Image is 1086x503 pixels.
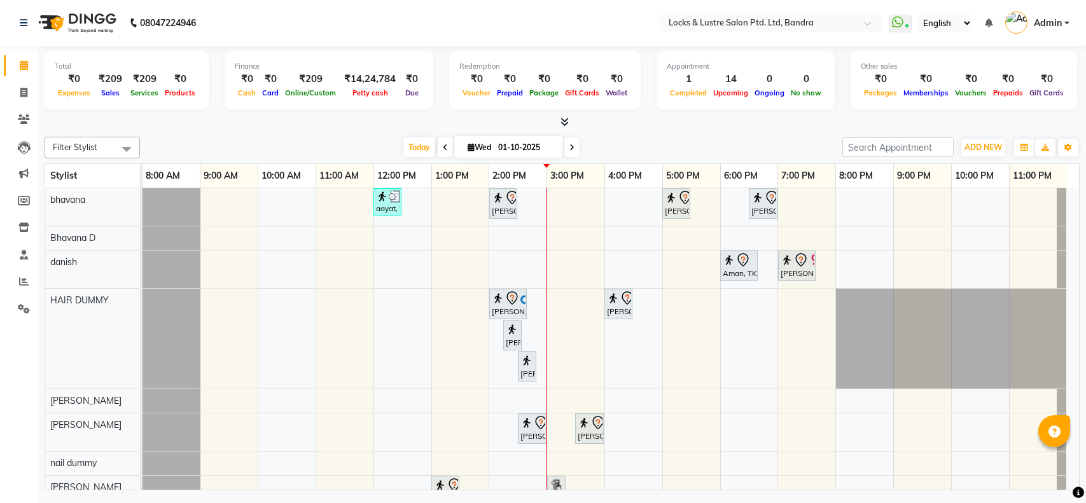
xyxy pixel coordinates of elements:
div: [PERSON_NAME], TK07, 02:30 PM-03:00 PM, New WOMENS BLOWDRY [519,415,545,442]
span: Expenses [55,88,94,97]
div: ₹0 [990,72,1026,86]
div: 1 [667,72,710,86]
span: Wallet [602,88,630,97]
div: ₹0 [55,72,94,86]
span: Vouchers [952,88,990,97]
div: [PERSON_NAME], TK07, 02:00 PM-02:30 PM, PROMO 199 - Gel Polish [491,190,516,217]
a: 7:00 PM [778,167,818,185]
span: [PERSON_NAME] [50,481,122,493]
span: Products [162,88,198,97]
div: Total [55,61,198,72]
span: Filter Stylist [53,142,97,152]
div: [PERSON_NAME], TK02, 07:00 PM-07:40 PM, New MEN HAIRCUT 99- OG [779,252,814,279]
span: Packages [861,88,900,97]
div: 14 [710,72,751,86]
span: nail dummy [50,457,97,469]
iframe: chat widget [1033,452,1073,490]
input: Search Appointment [842,137,954,157]
input: 2025-10-01 [494,138,558,157]
span: [PERSON_NAME] [50,419,122,431]
a: 5:00 PM [663,167,703,185]
span: Prepaid [494,88,526,97]
div: [PERSON_NAME], TK01, 02:15 PM-02:30 PM, New MENS SHAVING [505,322,520,348]
div: aayat, TK08, 12:00 PM-12:30 PM, PROMO 199 - Gel Polish [375,190,400,214]
div: [PERSON_NAME], TK06, 03:30 PM-04:00 PM, New WOMENS BLOWDRY [576,415,602,442]
span: Prepaids [990,88,1026,97]
a: 11:00 PM [1010,167,1055,185]
span: danish [50,256,77,268]
span: Services [127,88,162,97]
div: ₹209 [127,72,162,86]
span: Package [526,88,562,97]
a: 4:00 PM [605,167,645,185]
span: Petty cash [349,88,391,97]
a: 8:00 PM [836,167,876,185]
div: [PERSON_NAME], TK03, 06:30 PM-07:00 PM, New GEL POLISH [750,190,776,217]
img: logo [32,5,120,41]
button: ADD NEW [961,139,1005,156]
a: 2:00 PM [489,167,529,185]
div: ₹0 [562,72,602,86]
b: 08047224946 [140,5,196,41]
span: [PERSON_NAME] [50,395,122,406]
div: Redemption [459,61,630,72]
a: 1:00 PM [432,167,472,185]
span: Memberships [900,88,952,97]
div: ₹0 [952,72,990,86]
img: Admin [1005,11,1027,34]
div: ₹0 [459,72,494,86]
span: Stylist [50,170,77,181]
a: 10:00 PM [952,167,997,185]
span: Ongoing [751,88,788,97]
span: Wed [464,142,494,152]
div: Aman, TK09, 06:00 PM-06:40 PM, New MEN HAIRCUT 99- OG [721,252,756,279]
a: 12:00 PM [374,167,419,185]
span: Sales [98,88,123,97]
div: ₹0 [162,72,198,86]
span: ADD NEW [964,142,1002,152]
span: Upcoming [710,88,751,97]
div: [PERSON_NAME], TK04, 05:00 PM-05:30 PM, PROMO 199 - Gel Polish [664,190,689,217]
div: ₹0 [861,72,900,86]
div: 0 [751,72,788,86]
div: ₹0 [235,72,259,86]
span: Online/Custom [282,88,339,97]
a: 3:00 PM [547,167,587,185]
a: 9:00 PM [894,167,934,185]
a: 11:00 AM [316,167,362,185]
div: Finance [235,61,423,72]
a: 9:00 AM [200,167,241,185]
span: bhavana [50,194,85,205]
div: ₹0 [401,72,423,86]
span: No show [788,88,825,97]
div: ₹0 [494,72,526,86]
span: Completed [667,88,710,97]
div: [PERSON_NAME], TK05, 04:00 PM-04:30 PM, New WOMENS HAIR WASH - OL [606,291,631,317]
div: ₹0 [526,72,562,86]
span: Bhavana D [50,232,95,244]
div: ₹14,24,784 [339,72,401,86]
div: 0 [788,72,825,86]
div: ₹0 [259,72,282,86]
a: 8:00 AM [143,167,183,185]
a: 10:00 AM [258,167,304,185]
span: Cash [235,88,259,97]
div: [PERSON_NAME], TK01, 02:00 PM-02:40 PM, New MEN HAIRCUT 99- OG [491,291,526,317]
span: Today [403,137,435,157]
span: HAIR DUMMY [50,294,109,306]
span: Card [259,88,282,97]
span: Voucher [459,88,494,97]
div: Appointment [667,61,825,72]
div: ₹0 [1026,72,1067,86]
span: Gift Cards [562,88,602,97]
div: ₹209 [94,72,127,86]
div: Other sales [861,61,1067,72]
div: [PERSON_NAME], TK01, 02:30 PM-02:45 PM, Global Color - Men 2020 [519,353,535,380]
a: 6:00 PM [721,167,761,185]
span: Gift Cards [1026,88,1067,97]
div: ₹0 [602,72,630,86]
div: ₹0 [900,72,952,86]
div: ₹209 [282,72,339,86]
span: Admin [1034,17,1062,30]
span: Due [402,88,422,97]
